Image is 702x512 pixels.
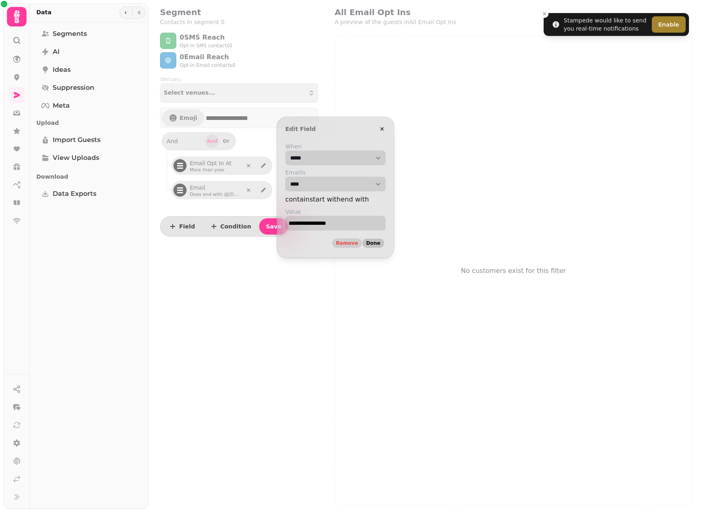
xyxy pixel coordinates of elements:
span: start with [309,195,340,203]
button: Enable [652,16,686,33]
a: View Uploads [36,150,142,166]
span: end with [341,195,369,203]
span: Done [366,241,380,246]
span: Remove [336,241,358,246]
span: Save [266,224,281,229]
label: Value [285,208,386,216]
a: Ideas [36,62,142,78]
button: Condition [203,218,258,235]
div: Stampede would like to send you real-time notifications [564,16,649,33]
a: AI [36,44,142,60]
span: Meta [53,101,70,111]
p: Upload [36,115,142,130]
a: Meta [36,98,142,114]
span: Data Exports [53,189,96,199]
h2: Data [36,8,51,16]
button: Field [162,218,202,235]
a: Import Guests [36,132,142,148]
span: Condition [220,224,251,229]
a: Suppression [36,80,142,96]
p: Download [36,169,142,184]
a: Data Exports [36,186,142,202]
span: AI [53,47,60,57]
label: When [285,142,386,151]
span: contain [285,195,309,203]
label: Email is [285,168,386,177]
span: Suppression [53,83,94,93]
button: Remove [332,239,362,248]
button: Close toast [540,10,549,18]
span: Ideas [53,65,71,75]
button: Save [259,218,288,235]
span: View Uploads [53,153,99,163]
span: Segments [53,29,87,39]
button: Done [362,239,384,248]
h3: Edit Field [285,125,316,133]
a: Segments [36,26,142,42]
span: Import Guests [53,135,100,145]
span: Field [179,224,195,229]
